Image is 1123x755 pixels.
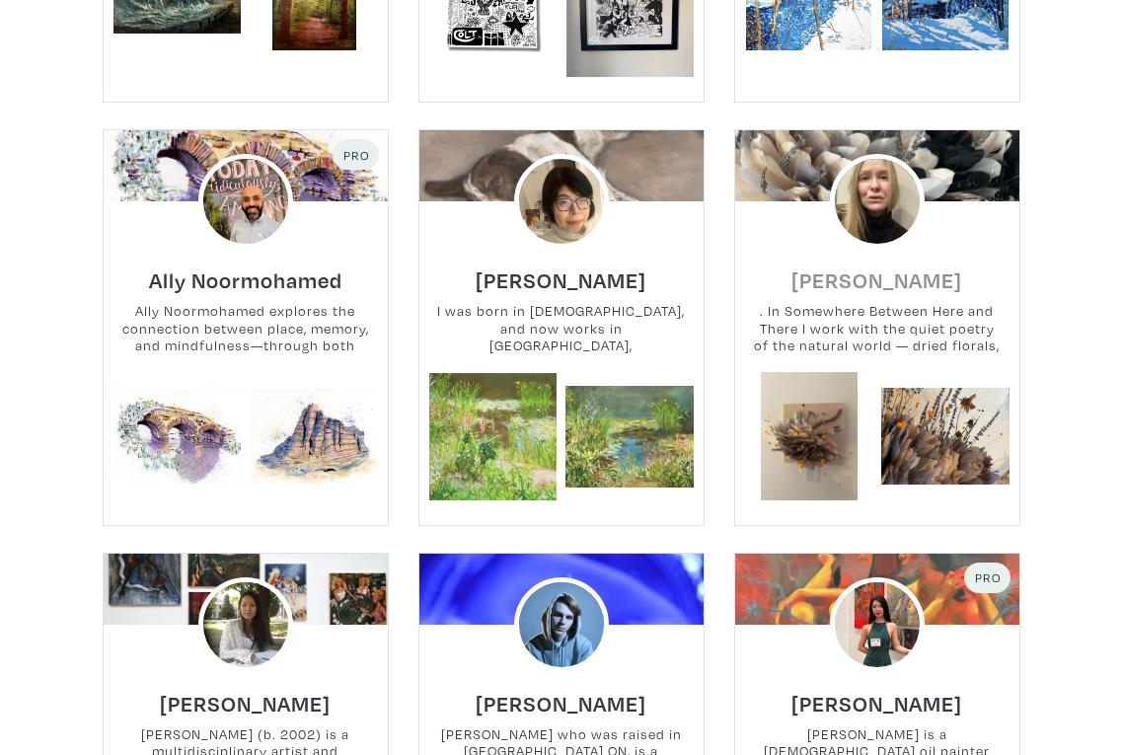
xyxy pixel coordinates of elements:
[973,569,1002,585] span: Pro
[198,577,293,672] img: phpThumb.php
[198,154,293,249] img: phpThumb.php
[791,685,962,708] a: [PERSON_NAME]
[791,690,962,717] h6: [PERSON_NAME]
[791,266,962,293] h6: [PERSON_NAME]
[476,685,646,708] a: [PERSON_NAME]
[830,577,925,672] img: phpThumb.php
[830,154,925,249] img: phpThumb.php
[476,263,646,285] a: [PERSON_NAME]
[149,266,342,293] h6: Ally Noormohamed
[419,302,704,354] small: I was born in [DEMOGRAPHIC_DATA], and now works in [GEOGRAPHIC_DATA], [GEOGRAPHIC_DATA]. My work ...
[476,690,646,717] h6: [PERSON_NAME]
[341,147,370,163] span: Pro
[514,577,609,672] img: phpThumb.php
[104,302,388,354] small: Ally Noormohamed explores the connection between place, memory, and mindfulness—through both urba...
[735,302,1019,354] small: . In Somewhere Between Here and There I work with the quiet poetry of the natural world — dried f...
[791,263,962,285] a: [PERSON_NAME]
[160,690,331,717] h6: [PERSON_NAME]
[476,266,646,293] h6: [PERSON_NAME]
[514,154,609,249] img: phpThumb.php
[149,263,342,285] a: Ally Noormohamed
[160,685,331,708] a: [PERSON_NAME]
